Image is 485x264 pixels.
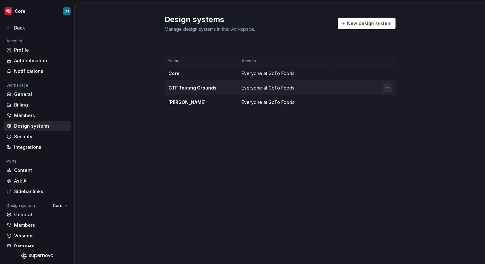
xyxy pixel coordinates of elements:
[14,133,68,140] div: Security
[242,70,294,77] span: Everyone at GoTo Foods
[14,102,68,108] div: Billing
[4,132,71,142] a: Security
[53,203,63,208] span: Core
[14,47,68,53] div: Profile
[14,91,68,98] div: General
[168,99,234,106] div: [PERSON_NAME]
[14,243,68,250] div: Datasets
[14,123,68,129] div: Design systems
[4,186,71,197] a: Sidebar links
[238,56,333,66] th: Access
[4,158,20,165] div: Portal
[1,4,73,18] button: CoreCJ
[4,100,71,110] a: Billing
[14,211,68,218] div: General
[4,7,12,15] img: f4f33d50-0937-4074-a32a-c7cda971eed1.png
[4,89,71,99] a: General
[4,241,71,251] a: Datasets
[14,188,68,195] div: Sidebar links
[4,66,71,76] a: Notifications
[4,142,71,152] a: Integrations
[21,252,53,259] svg: Supernova Logo
[4,176,71,186] a: Ask AI
[14,112,68,119] div: Members
[14,25,68,31] div: Back
[347,20,391,27] span: New design system
[242,85,294,91] span: Everyone at GoTo Foods
[4,81,31,89] div: Workspace
[165,14,330,25] h2: Design systems
[165,26,255,32] span: Manage design systems in this workspace.
[14,68,68,74] div: Notifications
[14,57,68,64] div: Authentication
[4,37,25,45] div: Account
[14,178,68,184] div: Ask AI
[338,18,396,29] button: New design system
[4,110,71,121] a: Members
[4,202,38,209] div: Design system
[4,220,71,230] a: Members
[168,85,234,91] div: GTF Testing Grounds
[14,222,68,228] div: Members
[14,144,68,150] div: Integrations
[4,55,71,66] a: Authentication
[4,45,71,55] a: Profile
[15,8,25,14] div: Core
[4,23,71,33] a: Back
[165,56,238,66] th: Name
[4,231,71,241] a: Versions
[14,233,68,239] div: Versions
[168,70,234,77] div: Core
[242,99,294,106] span: Everyone at GoTo Foods
[4,209,71,220] a: General
[64,9,69,14] div: CJ
[4,121,71,131] a: Design systems
[4,165,71,175] a: Content
[14,167,68,174] div: Content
